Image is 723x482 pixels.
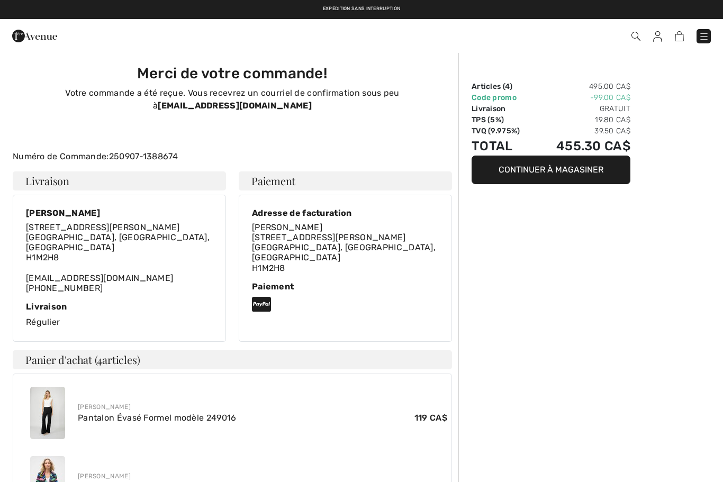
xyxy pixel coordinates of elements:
span: 4 [505,82,510,91]
div: Livraison [26,302,213,312]
div: Régulier [26,302,213,329]
td: TPS (5%) [472,114,535,125]
td: 39.50 CA$ [535,125,630,137]
td: Total [472,137,535,156]
span: [STREET_ADDRESS][PERSON_NAME] [GEOGRAPHIC_DATA], [GEOGRAPHIC_DATA], [GEOGRAPHIC_DATA] H1M2H8 [26,222,210,263]
td: Code promo [472,92,535,103]
div: [PERSON_NAME] [26,208,213,218]
td: 455.30 CA$ [535,137,630,156]
td: 495.00 CA$ [535,81,630,92]
h4: Livraison [13,171,226,190]
span: [PERSON_NAME] [252,222,322,232]
td: Articles ( ) [472,81,535,92]
a: [PHONE_NUMBER] [26,283,103,293]
td: -99.00 CA$ [535,92,630,103]
td: Livraison [472,103,535,114]
img: Pantalon Évasé Formel modèle 249016 [30,387,65,439]
div: Numéro de Commande: [6,150,458,163]
div: Paiement [252,281,439,292]
span: 4 [97,352,102,367]
p: Votre commande a été reçue. Vous recevrez un courriel de confirmation sous peu à [19,87,446,112]
img: Recherche [631,32,640,41]
div: [PERSON_NAME] [78,471,447,481]
img: Menu [699,31,709,42]
h4: Paiement [239,171,452,190]
div: [PERSON_NAME] [78,402,447,412]
span: 119 CA$ [414,412,447,424]
span: [STREET_ADDRESS][PERSON_NAME] [GEOGRAPHIC_DATA], [GEOGRAPHIC_DATA], [GEOGRAPHIC_DATA] H1M2H8 [252,232,436,273]
img: Mes infos [653,31,662,42]
div: [EMAIL_ADDRESS][DOMAIN_NAME] [26,222,213,293]
a: Pantalon Évasé Formel modèle 249016 [78,413,237,423]
a: 250907-1388674 [109,151,178,161]
img: Panier d'achat [675,31,684,41]
img: 1ère Avenue [12,25,57,47]
h3: Merci de votre commande! [19,65,446,83]
strong: [EMAIL_ADDRESS][DOMAIN_NAME] [158,101,311,111]
button: Continuer à magasiner [472,156,630,184]
div: Adresse de facturation [252,208,439,218]
td: Gratuit [535,103,630,114]
td: 19.80 CA$ [535,114,630,125]
a: 1ère Avenue [12,30,57,40]
td: TVQ (9.975%) [472,125,535,137]
h4: Panier d'achat ( articles) [13,350,452,369]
